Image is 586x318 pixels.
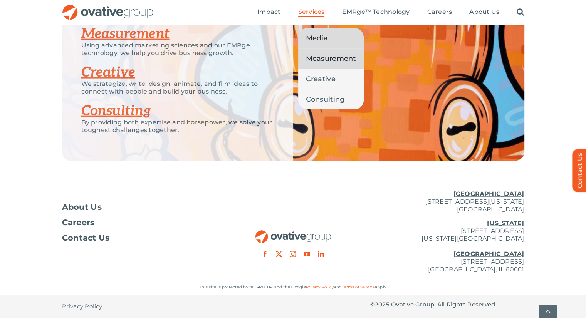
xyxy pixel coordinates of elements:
[62,283,524,291] p: This site is protected by reCAPTCHA and the Google and apply.
[298,49,364,69] a: Measurement
[257,8,280,16] span: Impact
[262,251,268,257] a: facebook
[370,190,524,213] p: [STREET_ADDRESS][US_STATE] [GEOGRAPHIC_DATA]
[290,251,296,257] a: instagram
[342,8,410,16] span: EMRge™ Technology
[81,102,151,119] a: Consulting
[62,203,216,211] a: About Us
[304,251,310,257] a: youtube
[298,28,364,48] a: Media
[62,303,102,310] span: Privacy Policy
[276,251,282,257] a: twitter
[318,251,324,257] a: linkedin
[62,295,102,318] a: Privacy Policy
[306,53,356,64] span: Measurement
[298,8,325,16] span: Services
[81,42,274,57] p: Using advanced marketing sciences and our EMRge technology, we help you drive business growth.
[298,89,364,109] a: Consulting
[62,203,102,211] span: About Us
[81,80,274,95] p: We strategize, write, design, animate, and film ideas to connect with people and build your busin...
[342,285,375,290] a: Terms of Service
[62,295,216,318] nav: Footer - Privacy Policy
[427,8,452,17] a: Careers
[306,74,336,84] span: Creative
[370,219,524,273] p: [STREET_ADDRESS] [US_STATE][GEOGRAPHIC_DATA] [STREET_ADDRESS] [GEOGRAPHIC_DATA], IL 60661
[487,219,524,227] u: [US_STATE]
[62,234,216,242] a: Contact Us
[306,94,345,105] span: Consulting
[81,25,170,42] a: Measurement
[453,250,524,258] u: [GEOGRAPHIC_DATA]
[255,229,332,237] a: OG_Full_horizontal_RGB
[375,301,390,308] span: 2025
[469,8,499,16] span: About Us
[370,301,524,308] p: © Ovative Group. All Rights Reserved.
[81,119,274,134] p: By providing both expertise and horsepower, we solve your toughest challenges together.
[62,4,154,11] a: OG_Full_horizontal_RGB
[298,8,325,17] a: Services
[62,234,110,242] span: Contact Us
[62,203,216,242] nav: Footer Menu
[62,219,216,226] a: Careers
[453,190,524,197] u: [GEOGRAPHIC_DATA]
[517,8,524,17] a: Search
[257,8,280,17] a: Impact
[306,285,334,290] a: Privacy Policy
[298,69,364,89] a: Creative
[81,64,135,81] a: Creative
[427,8,452,16] span: Careers
[62,219,95,226] span: Careers
[469,8,499,17] a: About Us
[306,33,328,44] span: Media
[342,8,410,17] a: EMRge™ Technology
